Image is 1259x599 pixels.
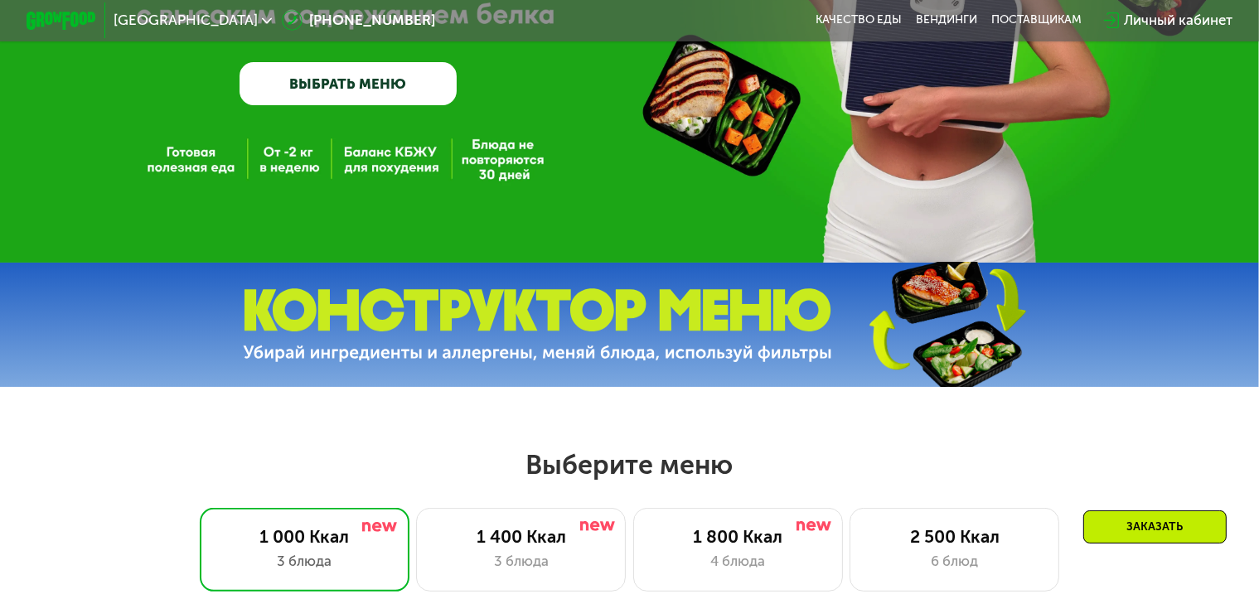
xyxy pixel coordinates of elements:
div: 4 блюда [651,551,825,572]
span: [GEOGRAPHIC_DATA] [114,13,258,27]
div: 2 500 Ккал [868,526,1041,547]
div: Заказать [1083,510,1227,543]
div: 1 400 Ккал [434,526,608,547]
a: [PHONE_NUMBER] [282,10,436,31]
div: 1 800 Ккал [651,526,825,547]
div: 6 блюд [868,551,1041,572]
div: Личный кабинет [1124,10,1232,31]
a: ВЫБРАТЬ МЕНЮ [240,62,458,106]
a: Качество еды [816,13,902,27]
div: поставщикам [991,13,1082,27]
div: 3 блюда [434,551,608,572]
h2: Выберите меню [56,448,1203,481]
a: Вендинги [916,13,977,27]
div: 3 блюда [218,551,391,572]
div: 1 000 Ккал [218,526,391,547]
